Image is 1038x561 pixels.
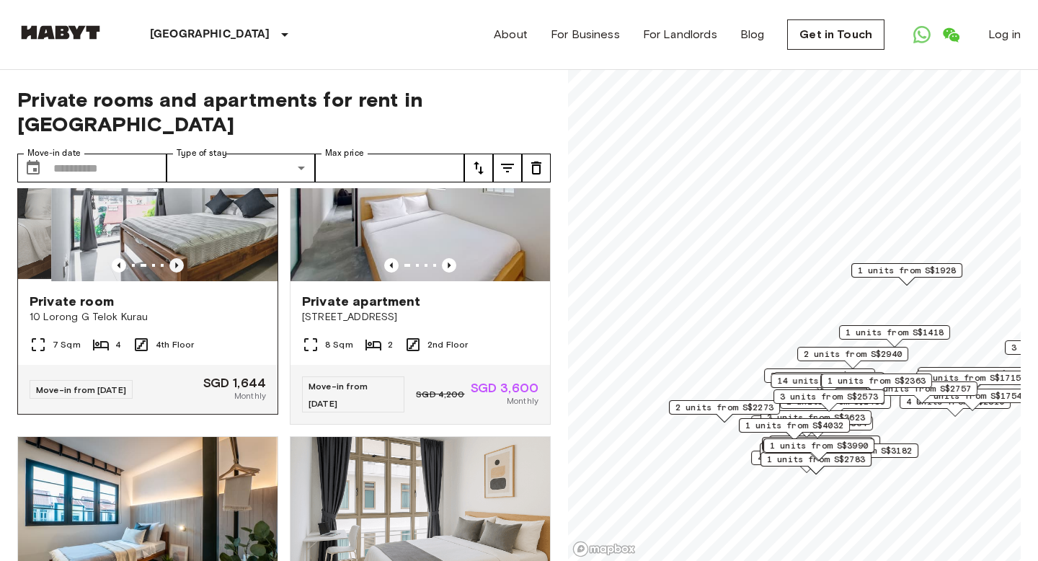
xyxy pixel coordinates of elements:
[760,452,871,474] div: Map marker
[169,258,184,273] button: Previous image
[464,154,493,182] button: tune
[767,411,865,424] span: 3 units from S$3623
[384,258,399,273] button: Previous image
[507,394,538,407] span: Monthly
[773,372,884,394] div: Map marker
[388,338,393,351] span: 2
[807,443,918,466] div: Map marker
[643,26,717,43] a: For Landlords
[773,389,884,412] div: Map marker
[30,293,114,310] span: Private room
[471,381,538,394] span: SGD 3,600
[19,154,48,182] button: Choose date
[290,107,551,425] a: Marketing picture of unit SG-01-054-007-01Previous imagePrevious imagePrivate apartment[STREET_AD...
[427,338,468,351] span: 2nd Floor
[156,338,194,351] span: 4th Floor
[866,381,977,404] div: Map marker
[27,147,81,159] label: Move-in date
[442,258,456,273] button: Previous image
[770,439,868,452] span: 1 units from S$3990
[739,418,850,441] div: Map marker
[780,373,878,386] span: 3 units from S$3024
[762,416,873,438] div: Map marker
[36,384,126,395] span: Move-in from [DATE]
[493,154,522,182] button: tune
[820,374,931,396] div: Map marker
[988,26,1021,43] a: Log in
[851,263,962,286] div: Map marker
[780,394,891,417] div: Map marker
[771,369,869,382] span: 3 units from S$1764
[858,264,956,277] span: 1 units from S$1928
[234,389,266,402] span: Monthly
[780,390,878,403] span: 3 units from S$2573
[150,26,270,43] p: [GEOGRAPHIC_DATA]
[762,437,873,459] div: Map marker
[908,20,936,49] a: Open WhatsApp
[804,348,902,361] span: 2 units from S$2940
[846,326,944,339] span: 1 units from S$1418
[53,338,81,351] span: 7 Sqm
[115,338,121,351] span: 4
[763,439,874,461] div: Map marker
[758,451,856,464] span: 4 units from S$1680
[302,293,421,310] span: Private apartment
[769,436,880,458] div: Map marker
[522,154,551,182] button: tune
[17,25,104,40] img: Habyt
[203,376,266,389] span: SGD 1,644
[764,368,875,391] div: Map marker
[290,108,550,281] img: Marketing picture of unit SG-01-054-007-01
[821,374,932,396] div: Map marker
[839,325,950,348] div: Map marker
[760,443,871,465] div: Map marker
[51,108,311,281] img: Marketing picture of unit SG-01-029-005-02
[777,374,880,387] span: 14 units from S$2348
[17,107,278,415] a: Marketing picture of unit SG-01-029-005-02Marketing picture of unit SG-01-029-005-02Previous imag...
[745,419,843,432] span: 1 units from S$4032
[873,382,971,395] span: 2 units from S$2757
[669,400,780,423] div: Map marker
[416,388,464,401] span: SGD 4,200
[923,371,1021,384] span: 1 units from S$1715
[494,26,528,43] a: About
[797,347,908,369] div: Map marker
[763,438,874,461] div: Map marker
[309,381,368,409] span: Move-in from [DATE]
[177,147,227,159] label: Type of stay
[751,451,862,473] div: Map marker
[572,541,636,557] a: Mapbox logo
[740,26,765,43] a: Blog
[551,26,620,43] a: For Business
[675,401,773,414] span: 2 units from S$2273
[325,147,364,159] label: Max price
[17,87,551,136] span: Private rooms and apartments for rent in [GEOGRAPHIC_DATA]
[924,368,1027,381] span: 17 units from S$1480
[776,436,874,449] span: 1 units from S$3600
[900,394,1011,417] div: Map marker
[112,258,126,273] button: Previous image
[916,371,1027,393] div: Map marker
[936,20,965,49] a: Open WeChat
[302,310,538,324] span: [STREET_ADDRESS]
[760,410,871,433] div: Map marker
[30,310,266,324] span: 10 Lorong G Telok Kurau
[828,374,926,387] span: 1 units from S$2363
[771,374,887,396] div: Map marker
[814,444,912,457] span: 1 units from S$3182
[325,338,353,351] span: 8 Sqm
[787,19,884,50] a: Get in Touch
[918,367,1034,389] div: Map marker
